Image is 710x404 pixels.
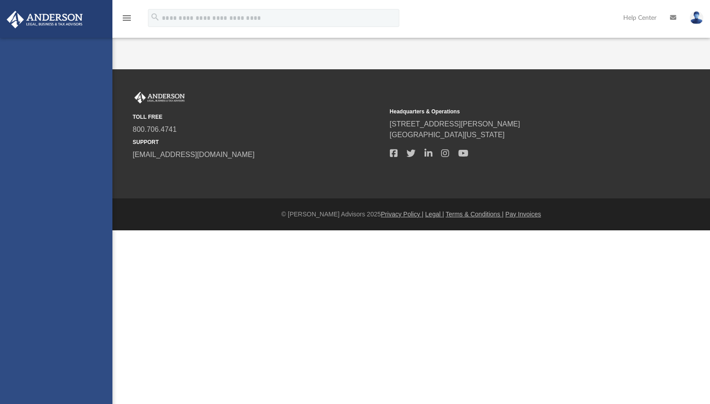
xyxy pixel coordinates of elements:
[133,151,255,158] a: [EMAIL_ADDRESS][DOMAIN_NAME]
[150,12,160,22] i: search
[133,138,384,146] small: SUPPORT
[505,211,541,218] a: Pay Invoices
[390,131,505,139] a: [GEOGRAPHIC_DATA][US_STATE]
[133,126,177,133] a: 800.706.4741
[133,113,384,121] small: TOLL FREE
[381,211,424,218] a: Privacy Policy |
[446,211,504,218] a: Terms & Conditions |
[4,11,85,28] img: Anderson Advisors Platinum Portal
[390,120,520,128] a: [STREET_ADDRESS][PERSON_NAME]
[690,11,703,24] img: User Pic
[425,211,444,218] a: Legal |
[133,92,187,103] img: Anderson Advisors Platinum Portal
[390,108,641,116] small: Headquarters & Operations
[121,17,132,23] a: menu
[121,13,132,23] i: menu
[112,210,710,219] div: © [PERSON_NAME] Advisors 2025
